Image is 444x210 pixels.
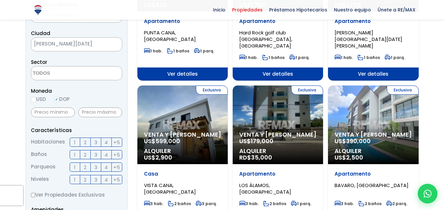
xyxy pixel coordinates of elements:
[31,107,75,117] input: Precio mínimo
[335,55,353,60] span: 1 hab.
[239,137,273,145] span: US$
[78,107,122,117] input: Precio máximo
[31,193,35,197] input: Ver Propiedades Exclusivas
[94,138,97,146] span: 3
[31,126,122,134] p: Características
[335,137,371,145] span: US$
[374,5,419,15] span: Únete a RE/MAX
[105,151,108,159] span: 4
[289,55,310,60] span: 1 parq.
[105,138,108,146] span: 4
[331,5,374,15] span: Nuestro equipo
[144,182,196,195] span: VISTA CANA, [GEOGRAPHIC_DATA]
[335,153,363,162] span: US$
[239,148,316,154] span: Alquiler
[210,5,229,15] span: Inicio
[291,201,311,206] span: 1 parq.
[167,48,189,54] span: 1 baños
[155,137,180,145] span: 599,000
[31,175,49,184] span: Niveles
[54,97,59,102] input: DOP
[84,176,86,184] span: 2
[262,55,285,60] span: 1 baños
[31,191,122,199] label: Ver Propiedades Exclusivas
[31,39,105,48] span: SANTO DOMINGO DE GUZMÁN
[144,29,196,43] span: PUNTA CANA, [GEOGRAPHIC_DATA]
[74,138,76,146] span: 1
[358,55,380,60] span: 1 baños
[31,67,95,81] textarea: Search
[105,163,108,171] span: 4
[94,163,97,171] span: 3
[335,201,354,206] span: 3 hab.
[335,148,412,154] span: Alquiler
[74,176,76,184] span: 1
[31,95,46,103] label: USD
[251,137,273,145] span: 179,000
[385,55,405,60] span: 1 parq.
[31,30,50,37] span: Ciudad
[196,86,228,95] span: Exclusiva
[144,201,163,206] span: 3 hab.
[239,55,258,60] span: 1 hab.
[239,18,316,25] p: Apartamento
[54,95,70,103] label: DOP
[144,171,221,177] p: Casa
[74,151,76,159] span: 1
[31,59,47,66] span: Sector
[144,48,162,54] span: 1 hab.
[239,131,316,138] span: Venta y [PERSON_NAME]
[74,163,76,171] span: 1
[239,201,259,206] span: 3 hab.
[32,4,44,16] img: Logo de REMAX
[113,176,120,184] span: +5
[31,162,56,172] span: Parqueos
[144,153,172,162] span: US$
[335,171,412,177] p: Apartamento
[335,18,412,25] p: Apartamento
[112,42,115,48] span: ×
[239,171,316,177] p: Apartamento
[105,176,108,184] span: 4
[251,153,272,162] span: 35,000
[31,87,122,95] span: Moneda
[359,201,382,206] span: 2 baños
[137,67,228,81] span: Ver detalles
[233,67,323,81] span: Ver detalles
[144,18,221,25] p: Apartamento
[144,131,221,138] span: Venta y [PERSON_NAME]
[31,97,36,102] input: USD
[266,5,331,15] span: Préstamos Hipotecarios
[335,131,412,138] span: Venta y [PERSON_NAME]
[229,5,266,15] span: Propiedades
[31,150,47,159] span: Baños
[387,86,419,95] span: Exclusiva
[84,138,86,146] span: 2
[239,182,291,195] span: LOS ÁLAMOS, [GEOGRAPHIC_DATA]
[239,153,272,162] span: RD$
[291,86,323,95] span: Exclusiva
[168,201,191,206] span: 2 baños
[31,138,65,147] span: Habitaciones
[328,67,418,81] span: Ver detalles
[239,29,292,49] span: Hard Rock golf club [GEOGRAPHIC_DATA], [GEOGRAPHIC_DATA]
[155,153,172,162] span: 2,900
[144,137,180,145] span: US$
[144,148,221,154] span: Alquiler
[386,201,407,206] span: 2 parq.
[113,138,120,146] span: +5
[335,182,409,189] span: BAVARO, [GEOGRAPHIC_DATA]
[196,201,217,206] span: 3 parq.
[84,151,86,159] span: 2
[31,37,122,51] span: SANTO DOMINGO DE GUZMÁN
[346,137,371,145] span: 390,000
[105,39,115,50] button: Remove all items
[94,151,97,159] span: 3
[194,48,214,54] span: 1 parq.
[113,151,120,159] span: +5
[346,153,363,162] span: 2,500
[94,176,97,184] span: 3
[335,29,402,49] span: [PERSON_NAME][GEOGRAPHIC_DATA][DATE][PERSON_NAME]
[113,163,120,171] span: +5
[263,201,286,206] span: 2 baños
